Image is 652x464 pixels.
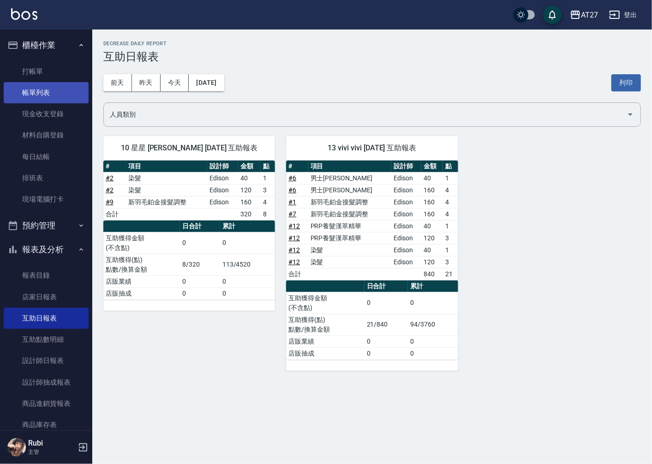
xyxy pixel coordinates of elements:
[391,208,421,220] td: Edison
[103,232,180,254] td: 互助獲得金額 (不含點)
[220,220,275,232] th: 累計
[391,161,421,173] th: 設計師
[288,258,300,266] a: #12
[308,256,391,268] td: 染髮
[421,172,443,184] td: 40
[103,50,641,63] h3: 互助日報表
[308,220,391,232] td: PRP養髮漢萃精華
[108,107,623,123] input: 人員名稱
[132,74,161,91] button: 昨天
[103,220,275,300] table: a dense table
[421,220,443,232] td: 40
[103,254,180,275] td: 互助獲得(點) 點數/換算金額
[365,280,408,292] th: 日合計
[443,172,458,184] td: 1
[180,254,220,275] td: 8/320
[443,220,458,232] td: 1
[4,393,89,414] a: 商品進銷貨報表
[220,254,275,275] td: 113/4520
[261,196,275,208] td: 4
[288,234,300,242] a: #12
[220,287,275,299] td: 0
[611,74,641,91] button: 列印
[106,198,114,206] a: #9
[4,372,89,393] a: 設計師抽成報表
[408,280,458,292] th: 累計
[308,208,391,220] td: 新羽毛鉑金接髮調整
[106,186,114,194] a: #2
[4,350,89,371] a: 設計師日報表
[408,292,458,314] td: 0
[4,33,89,57] button: 櫃檯作業
[4,61,89,82] a: 打帳單
[238,196,261,208] td: 160
[288,186,296,194] a: #6
[180,232,220,254] td: 0
[308,244,391,256] td: 染髮
[308,196,391,208] td: 新羽毛鉑金接髮調整
[4,167,89,189] a: 排班表
[4,146,89,167] a: 每日結帳
[286,161,458,280] table: a dense table
[421,184,443,196] td: 160
[261,172,275,184] td: 1
[106,174,114,182] a: #2
[421,208,443,220] td: 160
[421,244,443,256] td: 40
[261,184,275,196] td: 3
[286,335,364,347] td: 店販業績
[543,6,562,24] button: save
[391,184,421,196] td: Edison
[103,161,126,173] th: #
[4,82,89,103] a: 帳單列表
[288,222,300,230] a: #12
[4,125,89,146] a: 材料自購登錄
[443,244,458,256] td: 1
[103,41,641,47] h2: Decrease Daily Report
[421,196,443,208] td: 160
[443,184,458,196] td: 4
[288,210,296,218] a: #7
[4,103,89,125] a: 現金收支登錄
[4,265,89,286] a: 報表目錄
[288,174,296,182] a: #6
[408,314,458,335] td: 94/3760
[566,6,602,24] button: AT27
[391,244,421,256] td: Edison
[443,268,458,280] td: 21
[207,196,238,208] td: Edison
[4,414,89,435] a: 商品庫存表
[286,161,308,173] th: #
[308,232,391,244] td: PRP養髮漢萃精華
[220,232,275,254] td: 0
[623,107,638,122] button: Open
[581,9,598,21] div: AT27
[238,172,261,184] td: 40
[114,143,264,153] span: 10 星星 [PERSON_NAME] [DATE] 互助報表
[286,268,308,280] td: 合計
[103,161,275,220] table: a dense table
[4,238,89,262] button: 報表及分析
[286,292,364,314] td: 互助獲得金額 (不含點)
[443,208,458,220] td: 4
[365,314,408,335] td: 21/840
[207,161,238,173] th: 設計師
[103,74,132,91] button: 前天
[421,232,443,244] td: 120
[288,198,296,206] a: #1
[7,438,26,457] img: Person
[161,74,189,91] button: 今天
[443,232,458,244] td: 3
[180,275,220,287] td: 0
[4,189,89,210] a: 現場電腦打卡
[189,74,224,91] button: [DATE]
[605,6,641,24] button: 登出
[126,196,207,208] td: 新羽毛鉑金接髮調整
[126,161,207,173] th: 項目
[4,329,89,350] a: 互助點數明細
[288,246,300,254] a: #12
[408,347,458,359] td: 0
[308,184,391,196] td: 男士[PERSON_NAME]
[261,161,275,173] th: 點
[28,448,75,456] p: 主管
